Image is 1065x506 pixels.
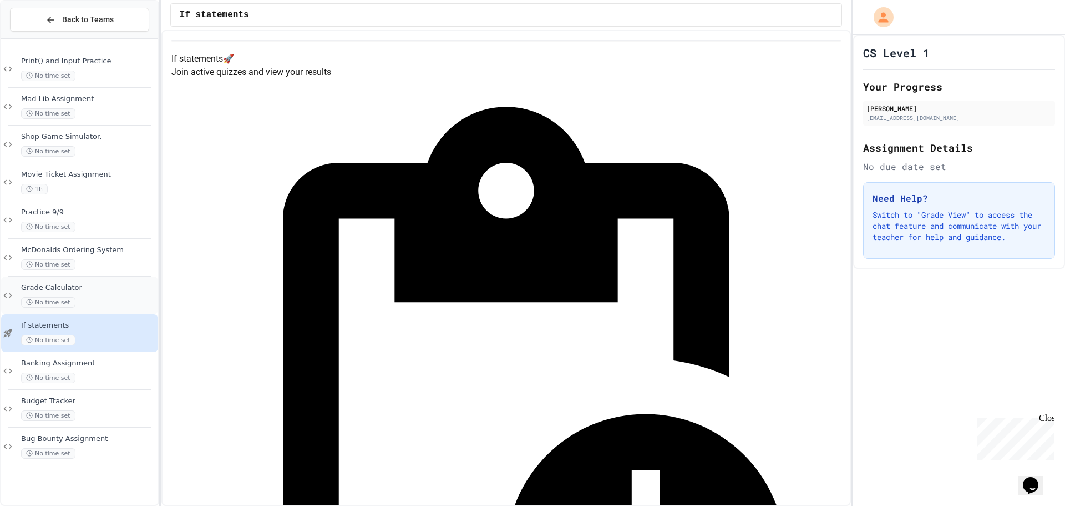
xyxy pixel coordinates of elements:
div: Chat with us now!Close [4,4,77,71]
span: No time set [21,259,75,270]
div: [PERSON_NAME] [866,103,1052,113]
div: No due date set [863,160,1055,173]
span: No time set [21,108,75,119]
span: If statements [21,321,156,330]
span: Back to Teams [62,14,114,26]
h2: Assignment Details [863,140,1055,156]
h2: Your Progress [863,79,1055,94]
p: Join active quizzes and view your results [171,66,841,79]
span: No time set [21,410,75,421]
span: Bug Bounty Assignment [21,434,156,444]
span: Shop Game Simulator. [21,132,156,142]
span: Budget Tracker [21,397,156,406]
h3: Need Help? [873,192,1046,205]
h1: CS Level 1 [863,45,930,61]
span: Banking Assignment [21,359,156,368]
span: Practice 9/9 [21,208,156,217]
span: No time set [21,373,75,383]
iframe: chat widget [973,413,1054,460]
span: Mad Lib Assignment [21,94,156,104]
span: Print() and Input Practice [21,57,156,66]
span: No time set [21,71,75,81]
span: 1h [21,184,48,194]
iframe: chat widget [1018,462,1054,495]
span: No time set [21,146,75,157]
span: Grade Calculator [21,283,156,293]
button: Back to Teams [10,8,149,32]
span: If statements [180,8,249,22]
span: McDonalds Ordering System [21,246,156,255]
p: Switch to "Grade View" to access the chat feature and communicate with your teacher for help and ... [873,209,1046,243]
span: No time set [21,448,75,459]
span: No time set [21,335,75,345]
span: Movie Ticket Assignment [21,170,156,179]
h4: If statements 🚀 [171,52,841,66]
div: [EMAIL_ADDRESS][DOMAIN_NAME] [866,114,1052,122]
span: No time set [21,222,75,232]
span: No time set [21,297,75,308]
div: My Account [862,4,896,30]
